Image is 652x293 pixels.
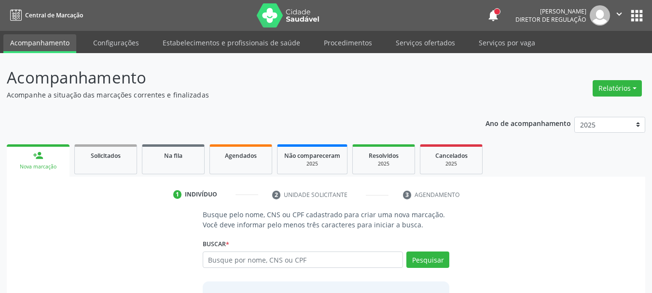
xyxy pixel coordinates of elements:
[25,11,83,19] span: Central de Marcação
[614,9,624,19] i: 
[7,7,83,23] a: Central de Marcação
[91,152,121,160] span: Solicitados
[203,209,450,230] p: Busque pelo nome, CNS ou CPF cadastrado para criar uma nova marcação. Você deve informar pelo men...
[173,190,182,199] div: 1
[486,117,571,129] p: Ano de acompanhamento
[284,160,340,167] div: 2025
[33,150,43,161] div: person_add
[317,34,379,51] a: Procedimentos
[486,9,500,22] button: notifications
[7,66,454,90] p: Acompanhamento
[164,152,182,160] span: Na fila
[284,152,340,160] span: Não compareceram
[628,7,645,24] button: apps
[156,34,307,51] a: Estabelecimentos e profissionais de saúde
[369,152,399,160] span: Resolvidos
[427,160,475,167] div: 2025
[86,34,146,51] a: Configurações
[435,152,468,160] span: Cancelados
[7,90,454,100] p: Acompanhe a situação das marcações correntes e finalizadas
[389,34,462,51] a: Serviços ofertados
[593,80,642,97] button: Relatórios
[360,160,408,167] div: 2025
[590,5,610,26] img: img
[203,251,403,268] input: Busque por nome, CNS ou CPF
[610,5,628,26] button: 
[515,15,586,24] span: Diretor de regulação
[406,251,449,268] button: Pesquisar
[472,34,542,51] a: Serviços por vaga
[225,152,257,160] span: Agendados
[185,190,217,199] div: Indivíduo
[515,7,586,15] div: [PERSON_NAME]
[14,163,63,170] div: Nova marcação
[203,237,229,251] label: Buscar
[3,34,76,53] a: Acompanhamento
